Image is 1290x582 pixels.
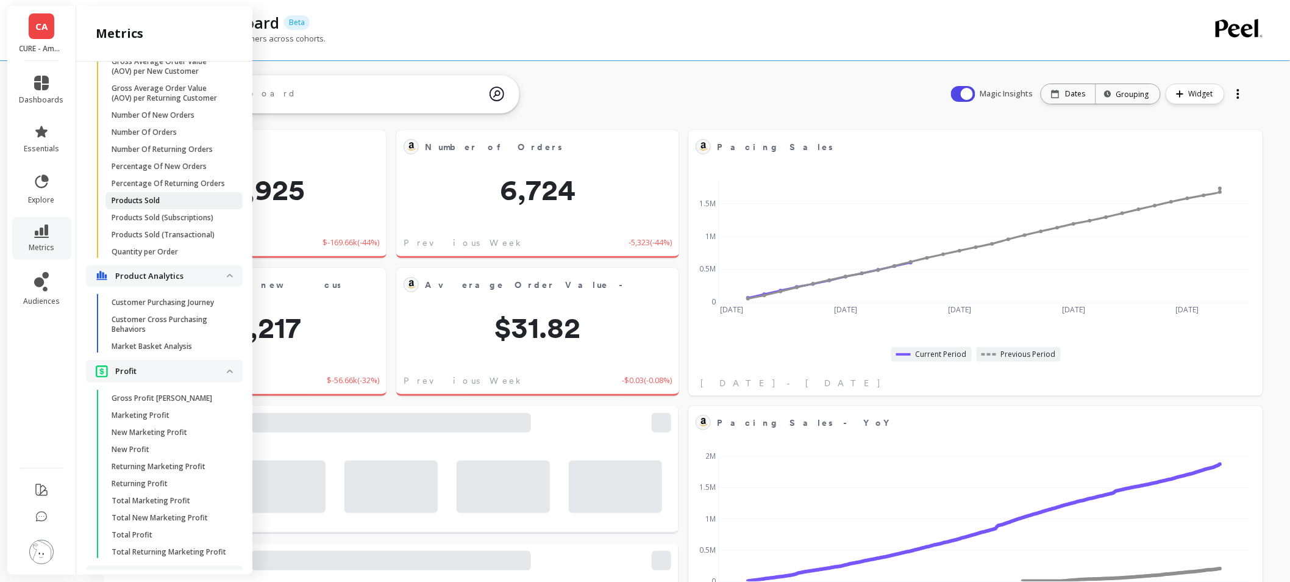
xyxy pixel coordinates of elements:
[980,88,1036,100] span: Magic Insights
[112,110,194,120] p: Number Of New Orders
[425,276,633,293] span: Average Order Value - Amazon
[35,20,48,34] span: CA
[322,237,379,249] span: $-169.66k ( -44% )
[20,44,64,54] p: CURE - Amazon
[112,411,169,420] p: Marketing Profit
[112,179,225,189] p: Percentage Of Returning Orders
[425,141,562,154] span: Number of Orders
[404,375,525,387] span: Previous Week
[112,342,192,351] p: Market Basket Analysis
[112,247,178,257] p: Quantity per Order
[112,145,213,154] p: Number Of Returning Orders
[20,95,64,105] span: dashboards
[284,15,310,30] p: Beta
[227,370,233,373] img: down caret icon
[112,315,228,334] p: Customer Cross Purchasing Behaviors
[29,540,54,564] img: profile picture
[112,162,207,171] p: Percentage Of New Orders
[629,237,672,249] span: -5,323 ( -44% )
[425,138,633,156] span: Number of Orders
[24,144,59,154] span: essentials
[112,530,152,540] p: Total Profit
[396,175,679,204] span: 6,724
[112,213,213,223] p: Products Sold (Subscriptions)
[1001,350,1056,359] span: Previous Period
[700,377,882,389] span: [DATE] - [DATE]
[96,25,143,42] h2: metrics
[112,196,160,206] p: Products Sold
[29,243,54,253] span: metrics
[112,445,149,454] p: New Profit
[112,84,228,103] p: Gross Average Order Value (AOV) per Returning Customer
[1189,88,1217,100] span: Widget
[23,296,60,306] span: audiences
[112,479,168,489] p: Returning Profit
[112,230,215,240] p: Products Sold (Transactional)
[404,237,525,249] span: Previous Week
[112,496,190,506] p: Total Marketing Profit
[96,271,108,281] img: navigation item icon
[717,414,1217,431] span: Pacing Sales - YoY
[1166,84,1225,104] button: Widget
[112,393,212,403] p: Gross Profit [PERSON_NAME]
[227,274,233,278] img: down caret icon
[115,270,227,282] p: Product Analytics
[717,417,897,429] span: Pacing Sales - YoY
[112,513,208,523] p: Total New Marketing Profit
[96,365,108,378] img: navigation item icon
[29,195,55,205] span: explore
[112,57,228,76] p: Gross Average Order Value (AOV) per New Customer
[112,298,214,307] p: Customer Purchasing Journey
[112,428,187,437] p: New Marketing Profit
[115,365,227,378] p: Profit
[112,462,205,472] p: Returning Marketing Profit
[622,375,672,387] span: -$0.03 ( -0.08% )
[717,138,1217,156] span: Pacing Sales
[112,128,177,137] p: Number Of Orders
[112,547,226,557] p: Total Returning Marketing Profit
[396,313,679,342] span: $31.82
[1107,88,1149,100] div: Grouping
[327,375,379,387] span: $-56.66k ( -32% )
[490,77,504,110] img: magic search icon
[717,141,833,154] span: Pacing Sales
[425,279,697,292] span: Average Order Value - Amazon
[1066,89,1086,99] p: Dates
[916,350,967,359] span: Current Period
